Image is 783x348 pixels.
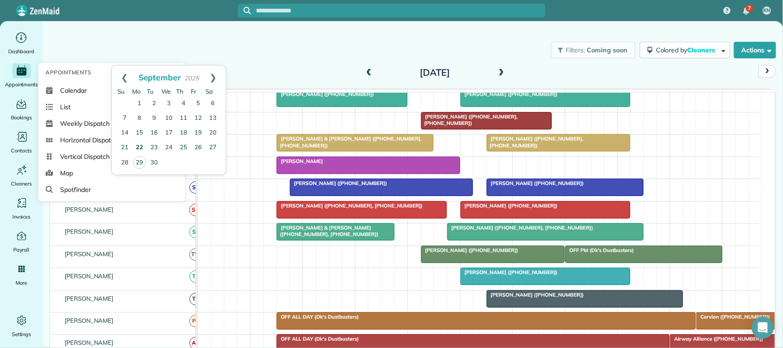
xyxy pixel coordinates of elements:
[147,88,154,95] span: Tuesday
[191,126,205,140] a: 19
[205,126,220,140] a: 20
[191,96,205,111] a: 5
[566,46,585,54] span: Filters:
[587,46,628,54] span: Coming soon
[13,245,30,254] span: Payroll
[618,91,634,99] span: 3pm
[161,96,176,111] a: 3
[8,47,34,56] span: Dashboard
[656,46,718,54] span: Colored by
[238,7,251,14] button: Focus search
[460,91,558,97] span: [PERSON_NAME] ([PHONE_NUMBER])
[276,135,422,148] span: [PERSON_NAME] & [PERSON_NAME] ([PHONE_NUMBER], [PHONE_NUMBER])
[421,113,518,126] span: [PERSON_NAME] ([PHONE_NUMBER], [PHONE_NUMBER])
[176,140,191,155] a: 25
[147,126,161,140] a: 16
[276,314,359,320] span: OFF ALL DAY (Dk's Dustbusters)
[112,66,137,89] a: Prev
[147,96,161,111] a: 2
[276,91,374,97] span: [PERSON_NAME] ([PHONE_NUMBER])
[250,91,267,99] span: 8am
[11,113,32,122] span: Bookings
[486,135,583,148] span: [PERSON_NAME] ([PHONE_NUMBER], [PHONE_NUMBER])
[737,1,756,21] div: 7 unread notifications
[200,66,226,89] a: Next
[408,91,428,99] span: 11am
[460,269,558,275] span: [PERSON_NAME] ([PHONE_NUMBER])
[12,330,31,339] span: Settings
[565,247,634,253] span: OFF PM (Dk's Dustbusters)
[189,315,202,327] span: PB
[244,7,251,14] svg: Focus search
[4,96,39,122] a: Bookings
[276,336,359,342] span: OFF ALL DAY (Dk's Dustbusters)
[161,111,176,126] a: 10
[11,179,32,188] span: Cleaners
[176,126,191,140] a: 18
[303,91,320,99] span: 9am
[63,250,116,258] span: [PERSON_NAME]
[42,165,182,181] a: Map
[696,314,771,320] span: Corvion ([PHONE_NUMBER])
[276,225,379,237] span: [PERSON_NAME] & [PERSON_NAME] ([PHONE_NUMBER], [PHONE_NUMBER])
[63,228,116,235] span: [PERSON_NAME]
[378,67,492,78] h2: [DATE]
[205,88,213,95] span: Saturday
[764,7,771,14] span: KN
[117,111,132,126] a: 7
[63,339,116,346] span: [PERSON_NAME]
[132,96,147,111] a: 1
[670,91,686,99] span: 4pm
[276,202,423,209] span: [PERSON_NAME] ([PHONE_NUMBER], [PHONE_NUMBER])
[117,126,132,140] a: 14
[688,46,717,54] span: Cleaners
[4,129,39,155] a: Contacts
[205,140,220,155] a: 27
[189,248,202,261] span: TW
[189,270,202,283] span: TP
[161,88,171,95] span: Wednesday
[205,111,220,126] a: 13
[42,82,182,99] a: Calendar
[132,88,140,95] span: Monday
[42,132,182,148] a: Horizontal Dispatch
[4,196,39,221] a: Invoices
[117,88,125,95] span: Sunday
[42,181,182,198] a: Spotfinder
[486,180,584,186] span: [PERSON_NAME] ([PHONE_NUMBER])
[161,140,176,155] a: 24
[63,317,116,324] span: [PERSON_NAME]
[42,99,182,115] a: List
[61,168,73,178] span: Map
[147,156,161,170] a: 30
[189,226,202,238] span: SP
[4,63,39,89] a: Appointments
[276,158,323,164] span: [PERSON_NAME]
[205,96,220,111] a: 6
[289,180,388,186] span: [PERSON_NAME] ([PHONE_NUMBER])
[5,80,38,89] span: Appointments
[421,247,519,253] span: [PERSON_NAME] ([PHONE_NUMBER])
[4,229,39,254] a: Payroll
[191,111,205,126] a: 12
[4,30,39,56] a: Dashboard
[132,126,147,140] a: 15
[16,278,27,287] span: More
[63,272,116,280] span: [PERSON_NAME]
[723,91,739,99] span: 5pm
[132,140,147,155] a: 22
[513,91,529,99] span: 1pm
[161,126,176,140] a: 17
[566,91,582,99] span: 2pm
[63,206,116,213] span: [PERSON_NAME]
[61,152,110,161] span: Vertical Dispatch
[61,119,110,128] span: Weekly Dispatch
[139,72,181,82] span: September
[63,295,116,302] span: [PERSON_NAME]
[670,336,764,342] span: Airway Alliance ([PHONE_NUMBER])
[147,140,161,155] a: 23
[461,91,480,99] span: 12pm
[12,212,31,221] span: Invoices
[640,42,730,58] button: Colored byCleaners
[176,96,191,111] a: 4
